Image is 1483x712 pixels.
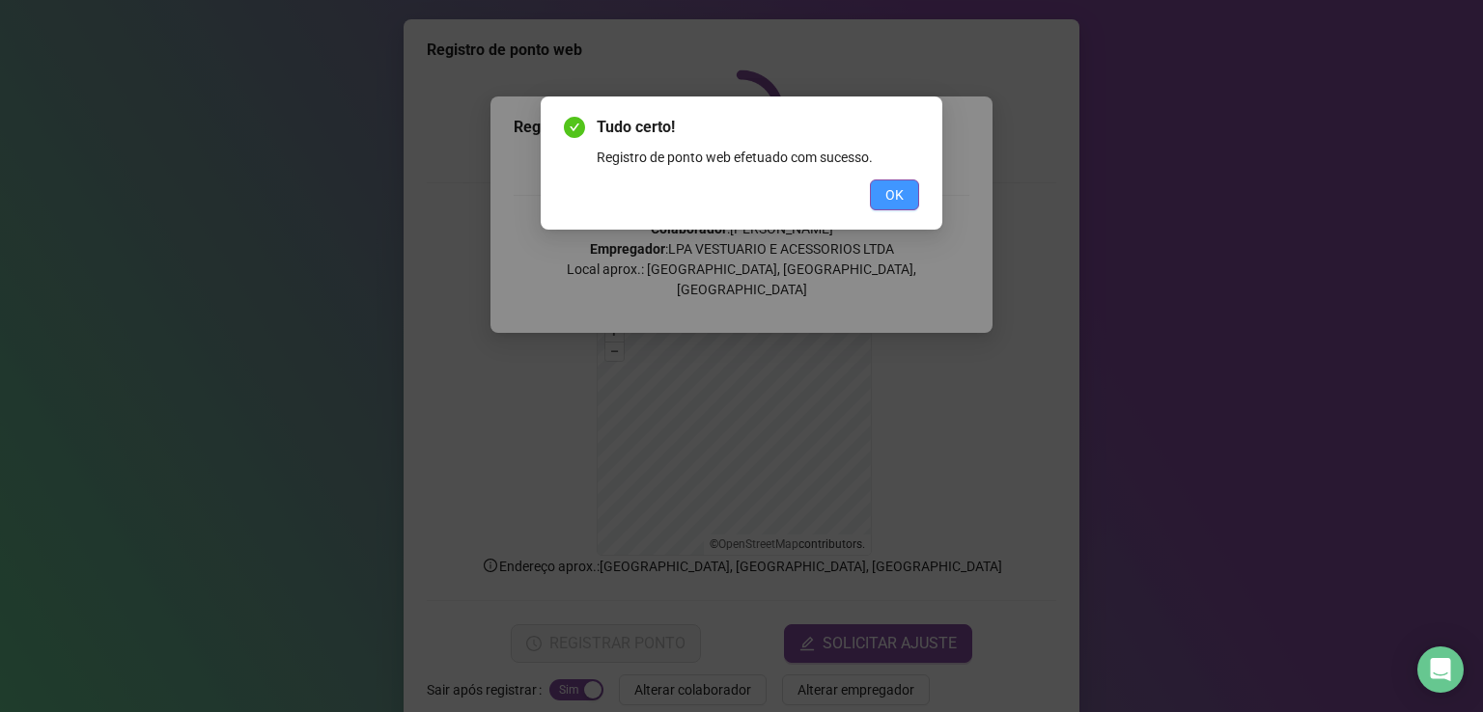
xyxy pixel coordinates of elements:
div: Registro de ponto web efetuado com sucesso. [597,147,919,168]
span: OK [885,184,904,205]
span: check-circle [564,117,585,138]
span: Tudo certo! [597,116,919,139]
div: Open Intercom Messenger [1417,646,1464,693]
button: OK [870,179,919,210]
